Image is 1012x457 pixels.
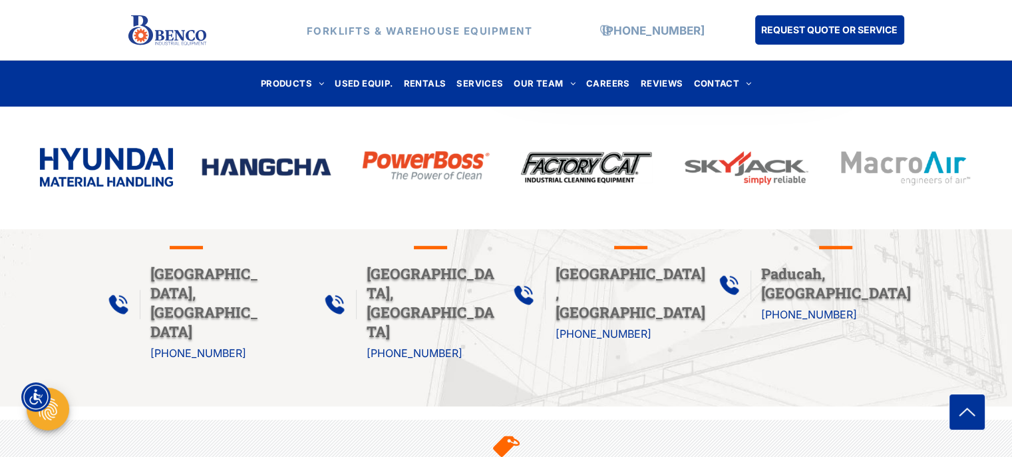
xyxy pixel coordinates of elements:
[581,75,635,93] a: CAREERS
[679,147,812,189] img: bencoindustrial
[367,264,494,341] span: [GEOGRAPHIC_DATA], [GEOGRAPHIC_DATA]
[839,147,972,189] img: bencoindustrial
[520,148,653,186] img: bencoindustrial
[255,75,330,93] a: PRODUCTS
[451,75,508,93] a: SERVICES
[556,327,651,340] a: [PHONE_NUMBER]
[761,17,898,42] span: REQUEST QUOTE OR SERVICE
[761,264,911,302] span: Paducah, [GEOGRAPHIC_DATA]
[602,23,705,37] a: [PHONE_NUMBER]
[367,346,462,360] a: [PHONE_NUMBER]
[556,264,705,322] span: [GEOGRAPHIC_DATA], [GEOGRAPHIC_DATA]
[329,75,398,93] a: USED EQUIP.
[755,15,904,45] a: REQUEST QUOTE OR SERVICE
[359,147,492,184] img: bencoindustrial
[40,148,173,187] img: bencoindustrial
[508,75,581,93] a: OUR TEAM
[21,382,51,412] div: Accessibility Menu
[399,75,452,93] a: RENTALS
[150,346,246,360] a: [PHONE_NUMBER]
[150,264,258,341] span: [GEOGRAPHIC_DATA], [GEOGRAPHIC_DATA]
[688,75,757,93] a: CONTACT
[307,24,533,37] strong: FORKLIFTS & WAREHOUSE EQUIPMENT
[761,308,857,321] a: [PHONE_NUMBER]
[200,156,333,177] img: bencoindustrial
[635,75,689,93] a: REVIEWS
